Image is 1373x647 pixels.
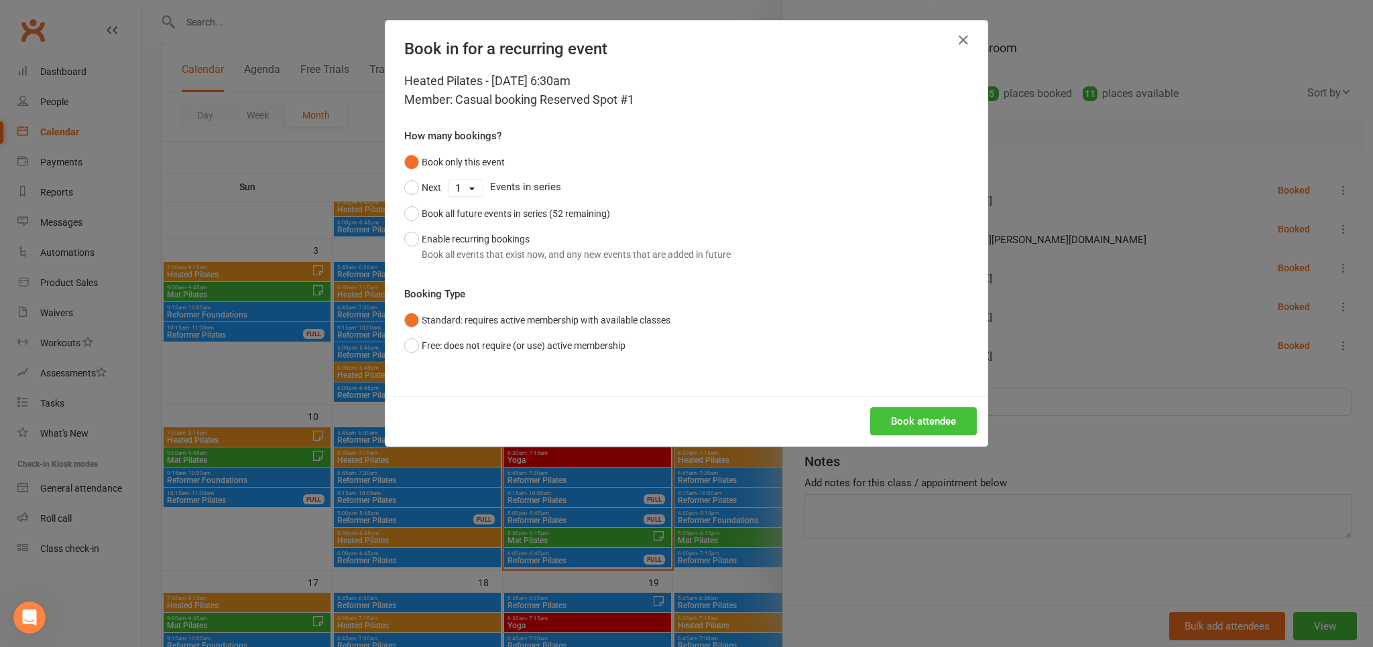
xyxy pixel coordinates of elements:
[27,95,241,141] p: Hi [PERSON_NAME]
[89,418,178,472] button: Messages
[27,320,225,348] div: Let your prospects or members book and pay for classes or events online.
[404,149,505,175] button: Book only this event
[404,175,441,200] button: Next
[27,250,109,265] span: Search for help
[953,29,974,51] button: Close
[27,281,225,309] div: How do I convert non-attending contacts to members or prospects?
[213,451,234,461] span: Help
[19,354,249,378] div: Set up a new member waiver
[19,276,249,315] div: How do I convert non-attending contacts to members or prospects?
[422,206,610,221] div: Book all future events in series (52 remaining)
[404,40,969,58] h4: Book in for a recurring event
[404,201,610,226] button: Book all future events in series (52 remaining)
[870,407,977,435] button: Book attendee
[404,307,670,333] button: Standard: requires active membership with available classes
[13,180,255,231] div: Ask a questionAI Agent and team can help
[404,72,969,109] div: Heated Pilates - [DATE] 6:30am Member: Casual booking Reserved Spot #1
[404,175,969,200] div: Events in series
[27,384,225,398] div: Using Class Kiosk Mode
[422,247,731,262] div: Book all events that exist now, and any new events that are added in future
[27,192,225,206] div: Ask a question
[19,315,249,354] div: Let your prospects or members book and pay for classes or events online.
[27,141,241,163] p: How can we help?
[27,206,225,220] div: AI Agent and team can help
[179,418,268,472] button: Help
[13,601,46,634] iframe: Intercom live chat
[404,333,625,358] button: Free: does not require (or use) active membership
[404,128,501,144] label: How many bookings?
[404,286,465,302] label: Booking Type
[52,21,79,48] div: Profile image for Jia
[19,378,249,403] div: Using Class Kiosk Mode
[27,359,225,373] div: Set up a new member waiver
[19,244,249,271] button: Search for help
[29,451,60,461] span: Home
[27,21,54,48] img: Profile image for Emily
[404,226,731,267] button: Enable recurring bookingsBook all events that exist now, and any new events that are added in future
[111,451,158,461] span: Messages
[78,21,105,48] div: Profile image for Bec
